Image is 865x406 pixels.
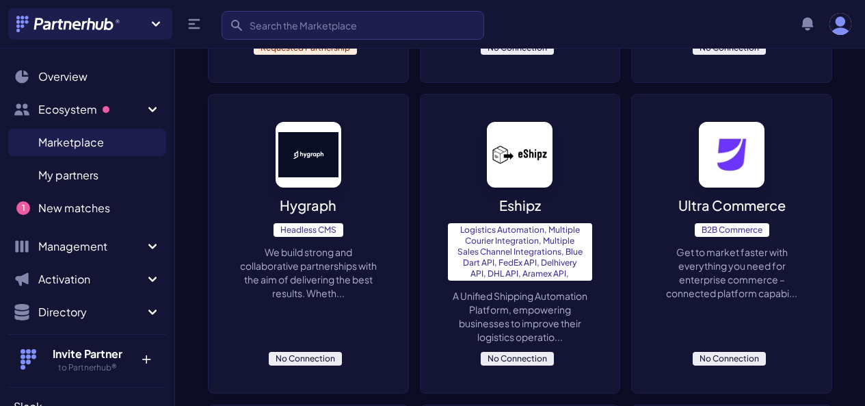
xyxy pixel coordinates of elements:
span: Ecosystem [38,101,144,118]
button: Directory [8,299,166,326]
button: Invite Partner to Partnerhub® + [8,334,166,384]
p: + [131,346,161,368]
a: image_alt EshipzLogistics Automation, Multiple Courier Integration, Multiple Sales Channel Integr... [420,94,621,394]
span: Overview [38,68,88,85]
p: A Unified Shipping Automation Platform, empowering businesses to improve their logistics operatio... [448,289,593,344]
img: user photo [829,13,851,35]
button: Management [8,233,166,260]
span: Activation [38,271,144,288]
img: image_alt [699,122,764,188]
span: My partners [38,167,98,183]
span: Marketplace [38,134,104,151]
span: Logistics Automation, Multiple Courier Integration, Multiple Sales Channel Integrations, Blue Dar... [448,223,593,281]
span: No Connection [269,352,342,366]
button: Ecosystem [8,96,166,123]
a: My partners [8,162,166,189]
a: Overview [8,63,166,90]
span: Headless CMS [274,223,343,237]
a: image_alt Ultra CommerceB2B CommerceGet to market faster with everything you need for enterprise ... [631,94,832,394]
img: image_alt [487,122,553,188]
a: image_alt HygraphHeadless CMSWe build strong and collaborative partnerships with the aim of deliv... [208,94,409,394]
span: No Connection [693,352,766,366]
span: Directory [38,304,144,320]
img: Partnerhub® Logo [16,16,121,32]
a: Marketplace [8,129,166,156]
h5: to Partnerhub® [43,362,131,373]
input: Search the Marketplace [222,11,484,40]
p: Eshipz [499,196,541,215]
p: Get to market faster with everything you need for enterprise commerce – connected platform capabi... [659,245,804,300]
span: New matches [38,200,110,216]
p: Hygraph [280,196,336,215]
a: New matches [8,194,166,222]
p: Ultra Commerce [678,196,786,215]
p: We build strong and collaborative partnerships with the aim of delivering the best results. Wheth... [236,245,381,300]
span: No Connection [481,352,554,366]
img: image_alt [276,122,341,188]
span: B2B Commerce [695,223,769,237]
button: Activation [8,266,166,293]
h4: Invite Partner [43,346,131,362]
span: Management [38,238,144,255]
span: 1 [16,201,30,215]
